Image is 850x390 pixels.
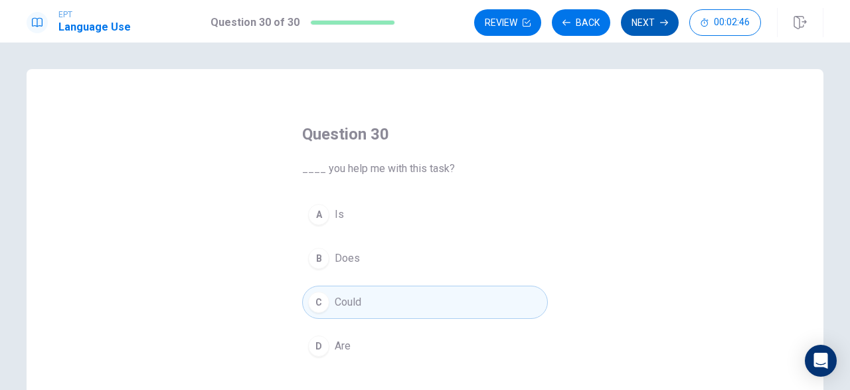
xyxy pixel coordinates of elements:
span: Does [335,250,360,266]
h1: Question 30 of 30 [211,15,299,31]
button: Back [552,9,610,36]
div: Open Intercom Messenger [805,345,837,377]
span: EPT [58,10,131,19]
span: Is [335,207,344,223]
button: BDoes [302,242,548,275]
span: 00:02:46 [714,17,750,28]
div: C [308,292,329,313]
span: ____ you help me with this task? [302,161,548,177]
div: A [308,204,329,225]
h1: Language Use [58,19,131,35]
button: Review [474,9,541,36]
span: Are [335,338,351,354]
button: AIs [302,198,548,231]
div: D [308,336,329,357]
button: DAre [302,330,548,363]
button: 00:02:46 [689,9,761,36]
button: CCould [302,286,548,319]
button: Next [621,9,679,36]
div: B [308,248,329,269]
h4: Question 30 [302,124,548,145]
span: Could [335,294,361,310]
